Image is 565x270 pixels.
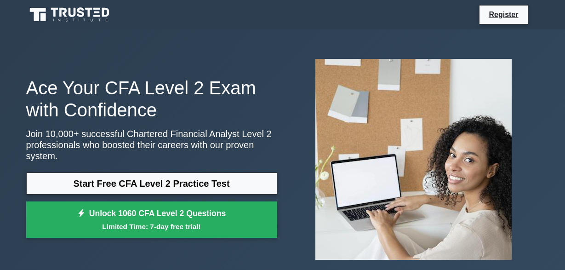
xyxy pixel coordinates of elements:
[38,221,266,232] small: Limited Time: 7-day free trial!
[26,172,277,195] a: Start Free CFA Level 2 Practice Test
[483,9,524,20] a: Register
[26,77,277,121] h1: Ace Your CFA Level 2 Exam with Confidence
[26,201,277,238] a: Unlock 1060 CFA Level 2 QuestionsLimited Time: 7-day free trial!
[26,128,277,161] p: Join 10,000+ successful Chartered Financial Analyst Level 2 professionals who boosted their caree...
